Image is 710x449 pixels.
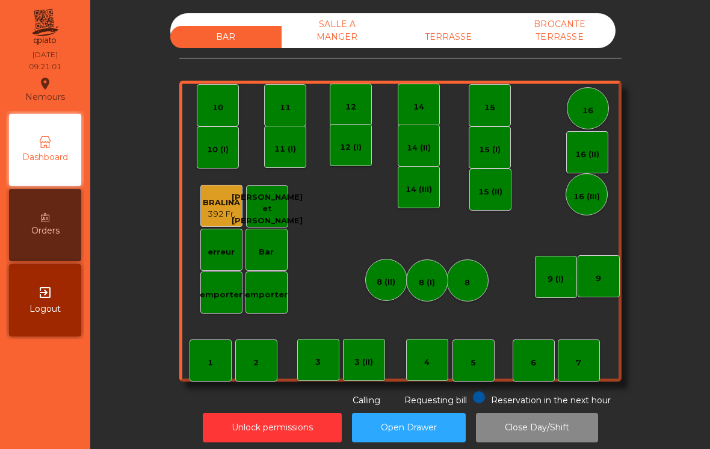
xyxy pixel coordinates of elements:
[203,413,342,442] button: Unlock permissions
[282,13,393,48] div: SALLE A MANGER
[352,413,466,442] button: Open Drawer
[29,61,61,72] div: 09:21:01
[479,144,501,156] div: 15 (I)
[245,289,288,301] div: emporter
[404,395,467,406] span: Requesting bill
[393,26,504,48] div: TERRASSE
[208,246,235,258] div: erreur
[491,395,611,406] span: Reservation in the next hour
[476,413,598,442] button: Close Day/Shift
[353,395,380,406] span: Calling
[207,144,229,156] div: 10 (I)
[504,13,616,48] div: BROCANTE TERRASSE
[38,76,52,91] i: location_on
[419,277,435,289] div: 8 (I)
[32,49,58,60] div: [DATE]
[25,75,65,105] div: Nemours
[31,224,60,237] span: Orders
[576,357,581,369] div: 7
[259,246,274,258] div: Bar
[465,277,470,289] div: 8
[30,6,60,48] img: qpiato
[203,197,240,209] div: BRALINA
[573,191,600,203] div: 16 (III)
[345,101,356,113] div: 12
[208,357,213,369] div: 1
[315,356,321,368] div: 3
[484,102,495,114] div: 15
[471,357,476,369] div: 5
[548,273,564,285] div: 9 (I)
[232,191,303,227] div: [PERSON_NAME] et [PERSON_NAME]
[354,356,373,368] div: 3 (II)
[22,151,68,164] span: Dashboard
[413,101,424,113] div: 14
[253,357,259,369] div: 2
[596,273,601,285] div: 9
[582,105,593,117] div: 16
[212,102,223,114] div: 10
[575,149,599,161] div: 16 (II)
[377,276,395,288] div: 8 (II)
[531,357,536,369] div: 6
[280,102,291,114] div: 11
[340,141,362,153] div: 12 (I)
[407,142,431,154] div: 14 (II)
[424,356,430,368] div: 4
[200,289,242,301] div: emporter
[203,208,240,220] div: 392 Fr.
[38,285,52,300] i: exit_to_app
[170,26,282,48] div: BAR
[406,184,432,196] div: 14 (III)
[478,186,502,198] div: 15 (II)
[274,143,296,155] div: 11 (I)
[29,303,61,315] span: Logout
